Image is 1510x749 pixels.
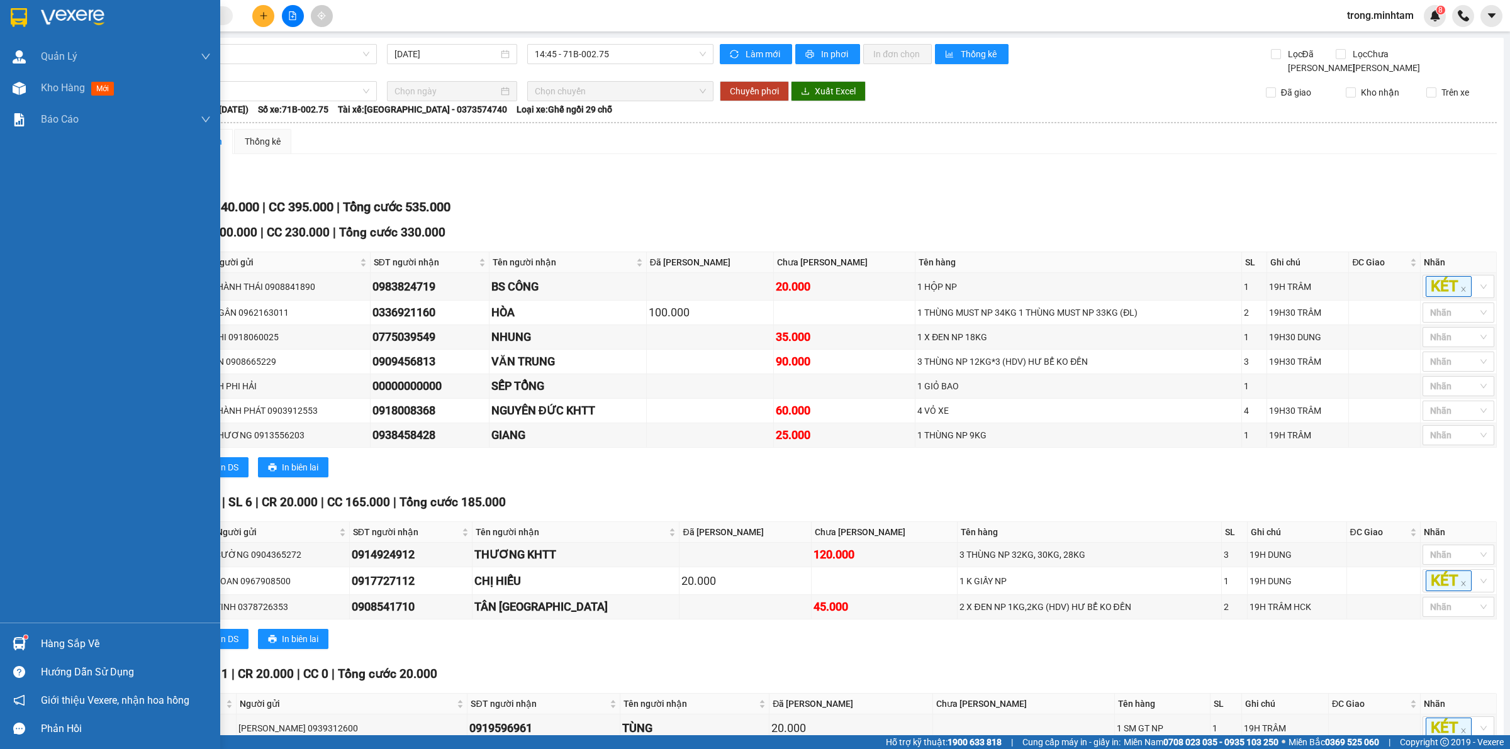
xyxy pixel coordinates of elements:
[259,11,268,20] span: plus
[1211,694,1242,714] th: SL
[41,719,211,738] div: Phản hồi
[814,598,956,616] div: 45.000
[343,199,450,214] span: Tổng cước 535.000
[353,525,460,539] span: SĐT người nhận
[1269,404,1347,418] div: 19H30 TRÂM
[41,111,79,127] span: Báo cáo
[215,548,347,562] div: CƯỜNG 0904365272
[805,50,816,60] span: printer
[372,304,487,321] div: 0336921160
[649,304,771,321] div: 100.000
[1248,522,1347,543] th: Ghi chú
[771,719,931,737] div: 20.000
[489,273,647,301] td: BS CÔNG
[337,199,340,214] span: |
[474,598,677,616] div: TÂN [GEOGRAPHIC_DATA]
[371,325,489,350] td: 0775039549
[491,304,644,321] div: HÒA
[958,522,1222,543] th: Tên hàng
[222,495,225,509] span: |
[212,428,367,442] div: PHƯƠNG 0913556203
[489,325,647,350] td: NHUNG
[201,52,211,62] span: down
[1022,735,1121,749] span: Cung cấp máy in - giấy in:
[333,225,336,240] span: |
[1436,6,1445,14] sup: 8
[681,572,808,590] div: 20.000
[350,567,473,595] td: 0917727112
[1289,735,1379,749] span: Miền Bắc
[476,525,666,539] span: Tên người nhận
[1212,721,1239,735] div: 1
[238,721,466,735] div: [PERSON_NAME] 0939312600
[517,103,612,116] span: Loại xe: Ghế ngồi 29 chỗ
[371,301,489,325] td: 0336921160
[350,543,473,567] td: 0914924912
[262,495,318,509] span: CR 20.000
[776,328,913,346] div: 35.000
[473,543,679,567] td: THƯƠNG KHTT
[212,306,367,319] div: NGÂN 0962163011
[814,546,956,563] div: 120.000
[679,522,811,543] th: Đã [PERSON_NAME]
[371,399,489,423] td: 0918008368
[1244,330,1264,344] div: 1
[491,377,644,395] div: SẾP TỔNG
[535,82,706,101] span: Chọn chuyến
[215,574,347,588] div: LOAN 0967908500
[41,82,85,94] span: Kho hàng
[469,719,618,737] div: 0919596961
[1244,721,1326,735] div: 19H TRÂM
[1242,252,1267,273] th: SL
[489,399,647,423] td: NGUYÊN ĐỨC KHTT
[491,402,644,419] div: NGUYÊN ĐỨC KHTT
[1429,10,1441,21] img: icon-new-feature
[535,45,706,64] span: 14:45 - 71B-002.75
[238,667,294,681] span: CR 20.000
[41,635,211,653] div: Hàng sắp về
[471,697,607,711] span: SĐT người nhận
[282,632,318,646] span: In biên lai
[1424,697,1493,711] div: Nhãn
[917,330,1239,344] div: 1 X ĐEN NP 18KG
[1163,737,1278,747] strong: 0708 023 035 - 0935 103 250
[959,600,1219,614] div: 2 X ĐEN NP 1KG,2KG (HDV) HƯ BỂ KO ĐỀN
[720,81,789,101] button: Chuyển phơi
[622,719,767,737] div: TÙNG
[1486,10,1497,21] span: caret-down
[720,44,792,64] button: syncLàm mới
[1244,404,1264,418] div: 4
[332,667,335,681] span: |
[1224,600,1245,614] div: 2
[212,280,367,294] div: THÀNH THÁI 0908841890
[1269,330,1347,344] div: 19H30 DUNG
[489,423,647,448] td: GIANG
[959,574,1219,588] div: 1 K GIẤY NP
[215,600,347,614] div: VINH 0378726353
[212,404,367,418] div: THÀNH PHÁT 0903912553
[371,374,489,399] td: 00000000000
[1426,276,1472,297] span: KÉT
[812,522,958,543] th: Chưa [PERSON_NAME]
[776,426,913,444] div: 25.000
[489,374,647,399] td: SẾP TỔNG
[730,50,741,60] span: sync
[1460,580,1467,587] span: close
[1124,735,1278,749] span: Miền Nam
[393,495,396,509] span: |
[1426,718,1472,738] span: KÉT
[1011,735,1013,749] span: |
[282,5,304,27] button: file-add
[624,697,756,711] span: Tên người nhận
[216,525,336,539] span: Người gửi
[945,50,956,60] span: bar-chart
[268,463,277,473] span: printer
[258,629,328,649] button: printerIn biên lai
[1242,694,1329,714] th: Ghi chú
[774,252,915,273] th: Chưa [PERSON_NAME]
[474,572,677,590] div: CHỊ HIẾU
[13,723,25,735] span: message
[1269,355,1347,369] div: 19H30 TRÂM
[321,495,324,509] span: |
[1117,721,1207,735] div: 1 SM GT NP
